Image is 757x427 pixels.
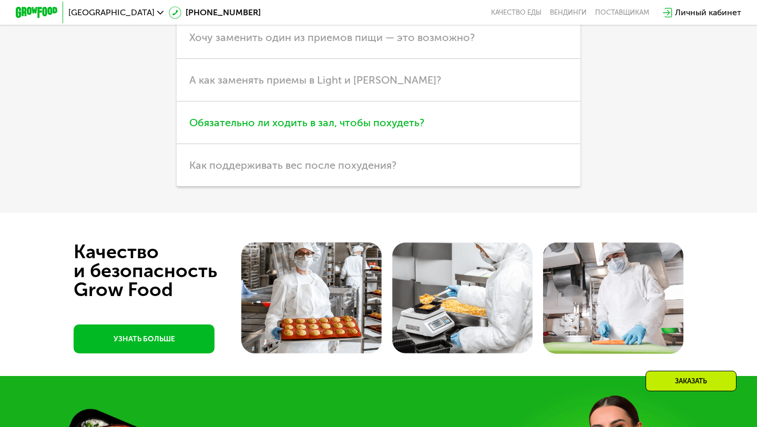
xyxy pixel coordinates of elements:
span: Обязательно ли ходить в зал, чтобы похудеть? [189,116,424,129]
div: Заказать [646,371,736,391]
a: Вендинги [550,8,587,17]
span: А как заменять приемы в Light и [PERSON_NAME]? [189,74,441,86]
div: Качество и безопасность Grow Food [74,242,256,299]
div: Личный кабинет [675,6,741,19]
div: поставщикам [595,8,649,17]
span: Хочу заменить один из приемов пищи — это возможно? [189,31,475,44]
a: Качество еды [491,8,541,17]
span: [GEOGRAPHIC_DATA] [68,8,155,17]
a: [PHONE_NUMBER] [169,6,261,19]
span: Как поддерживать вес после похудения? [189,159,396,171]
a: УЗНАТЬ БОЛЬШЕ [74,324,214,353]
